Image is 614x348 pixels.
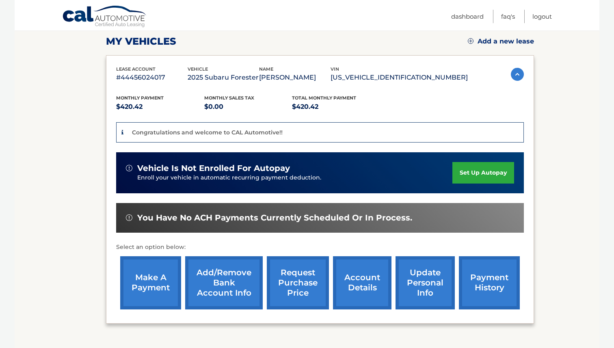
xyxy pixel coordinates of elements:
[137,173,452,182] p: Enroll your vehicle in automatic recurring payment deduction.
[333,256,391,309] a: account details
[396,256,455,309] a: update personal info
[267,256,329,309] a: request purchase price
[106,35,176,48] h2: my vehicles
[292,95,356,101] span: Total Monthly Payment
[116,72,188,83] p: #44456024017
[185,256,263,309] a: Add/Remove bank account info
[468,38,473,44] img: add.svg
[116,242,524,252] p: Select an option below:
[126,165,132,171] img: alert-white.svg
[137,163,290,173] span: vehicle is not enrolled for autopay
[532,10,552,23] a: Logout
[116,66,156,72] span: lease account
[116,101,204,112] p: $420.42
[331,72,468,83] p: [US_VEHICLE_IDENTIFICATION_NUMBER]
[451,10,484,23] a: Dashboard
[292,101,380,112] p: $420.42
[204,101,292,112] p: $0.00
[188,72,259,83] p: 2025 Subaru Forester
[188,66,208,72] span: vehicle
[459,256,520,309] a: payment history
[62,5,147,29] a: Cal Automotive
[331,66,339,72] span: vin
[501,10,515,23] a: FAQ's
[132,129,283,136] p: Congratulations and welcome to CAL Automotive!!
[204,95,254,101] span: Monthly sales Tax
[259,66,273,72] span: name
[511,68,524,81] img: accordion-active.svg
[137,213,412,223] span: You have no ACH payments currently scheduled or in process.
[468,37,534,45] a: Add a new lease
[120,256,181,309] a: make a payment
[116,95,164,101] span: Monthly Payment
[126,214,132,221] img: alert-white.svg
[452,162,514,184] a: set up autopay
[259,72,331,83] p: [PERSON_NAME]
